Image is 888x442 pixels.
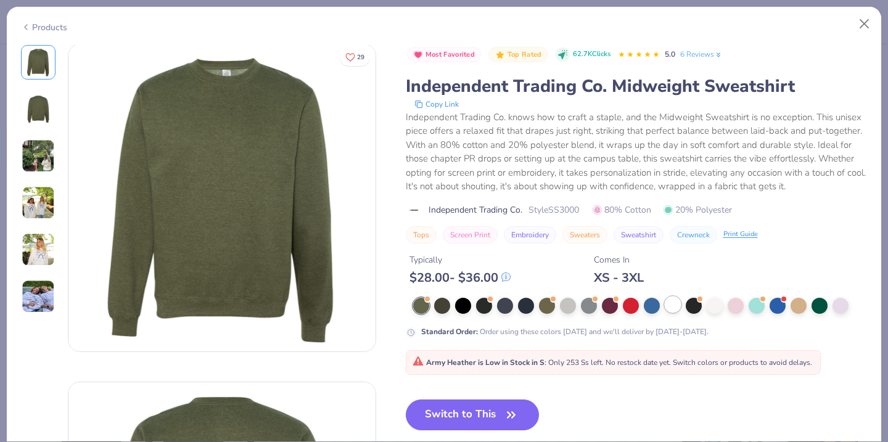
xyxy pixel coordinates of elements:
span: Most Favorited [425,51,475,58]
button: Switch to This [406,399,540,430]
button: Embroidery [504,226,556,244]
img: User generated content [22,233,55,266]
div: Print Guide [723,229,758,240]
span: 20% Polyester [664,203,732,216]
span: 80% Cotton [593,203,651,216]
img: Back [23,94,53,124]
img: User generated content [22,139,55,173]
img: Front [23,47,53,77]
span: : Only 253 Ss left. No restock date yet. Switch colors or products to avoid delays. [413,358,812,367]
div: Order using these colors [DATE] and we'll deliver by [DATE]-[DATE]. [421,326,709,337]
span: Top Rated [508,51,542,58]
div: Typically [409,253,511,266]
button: copy to clipboard [411,98,462,110]
div: XS - 3XL [594,270,644,285]
div: Products [21,21,67,34]
div: Independent Trading Co. Midweight Sweatshirt [406,75,868,98]
button: Crewneck [670,226,717,244]
img: User generated content [22,280,55,313]
button: Close [853,12,876,36]
span: Style SS3000 [528,203,579,216]
a: 6 Reviews [680,49,723,60]
button: Screen Print [443,226,498,244]
strong: Standard Order : [421,327,478,337]
img: Most Favorited sort [413,50,423,60]
button: Badge Button [488,47,548,63]
button: Sweatshirt [614,226,664,244]
button: Sweaters [562,226,607,244]
span: 62.7K Clicks [573,49,610,60]
img: Top Rated sort [495,50,505,60]
div: Independent Trading Co. knows how to craft a staple, and the Midweight Sweatshirt is no exception... [406,110,868,194]
span: Independent Trading Co. [429,203,522,216]
div: Comes In [594,253,644,266]
img: User generated content [22,186,55,219]
button: Badge Button [407,47,482,63]
div: $ 28.00 - $ 36.00 [409,270,511,285]
img: brand logo [406,205,422,215]
div: 5.0 Stars [618,45,660,65]
button: Like [340,48,370,66]
strong: Army Heather is Low in Stock in S [426,358,545,367]
span: 5.0 [665,49,675,59]
button: Tops [406,226,437,244]
span: 29 [357,54,364,60]
img: Front [68,44,376,351]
